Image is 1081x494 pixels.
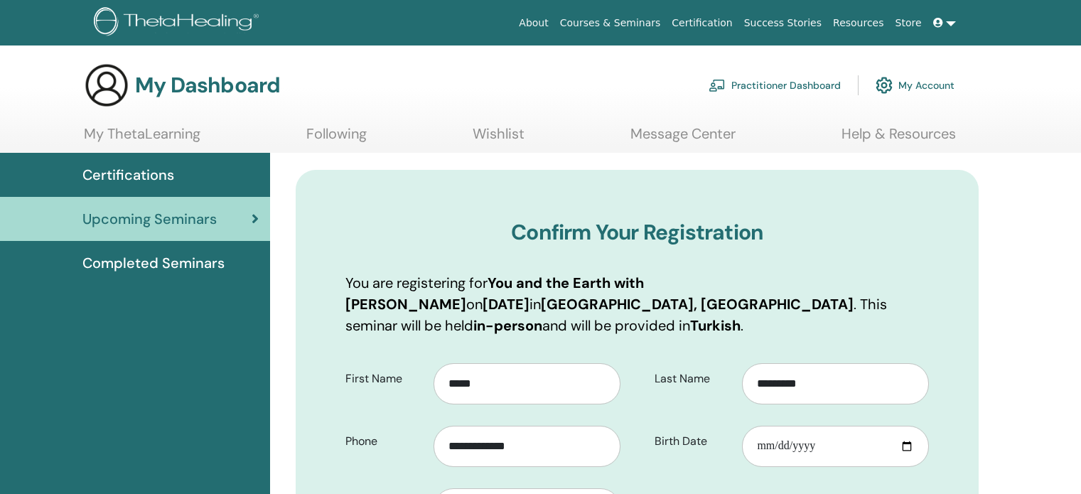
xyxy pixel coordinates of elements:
b: [DATE] [483,295,529,313]
a: My Account [876,70,954,101]
span: Certifications [82,164,174,186]
img: chalkboard-teacher.svg [709,79,726,92]
a: Practitioner Dashboard [709,70,841,101]
a: Following [306,125,367,153]
b: in-person [473,316,542,335]
a: My ThetaLearning [84,125,200,153]
img: logo.png [94,7,264,39]
label: Phone [335,428,434,455]
span: Upcoming Seminars [82,208,217,230]
label: First Name [335,365,434,392]
p: You are registering for on in . This seminar will be held and will be provided in . [345,272,929,336]
a: Certification [666,10,738,36]
a: About [513,10,554,36]
label: Last Name [644,365,743,392]
label: Birth Date [644,428,743,455]
img: cog.svg [876,73,893,97]
b: You and the Earth with [PERSON_NAME] [345,274,644,313]
a: Success Stories [738,10,827,36]
h3: Confirm Your Registration [345,220,929,245]
a: Courses & Seminars [554,10,667,36]
h3: My Dashboard [135,73,280,98]
a: Help & Resources [841,125,956,153]
b: Turkish [690,316,741,335]
a: Message Center [630,125,736,153]
a: Store [890,10,927,36]
a: Resources [827,10,890,36]
a: Wishlist [473,125,525,153]
b: [GEOGRAPHIC_DATA], [GEOGRAPHIC_DATA] [541,295,854,313]
span: Completed Seminars [82,252,225,274]
img: generic-user-icon.jpg [84,63,129,108]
